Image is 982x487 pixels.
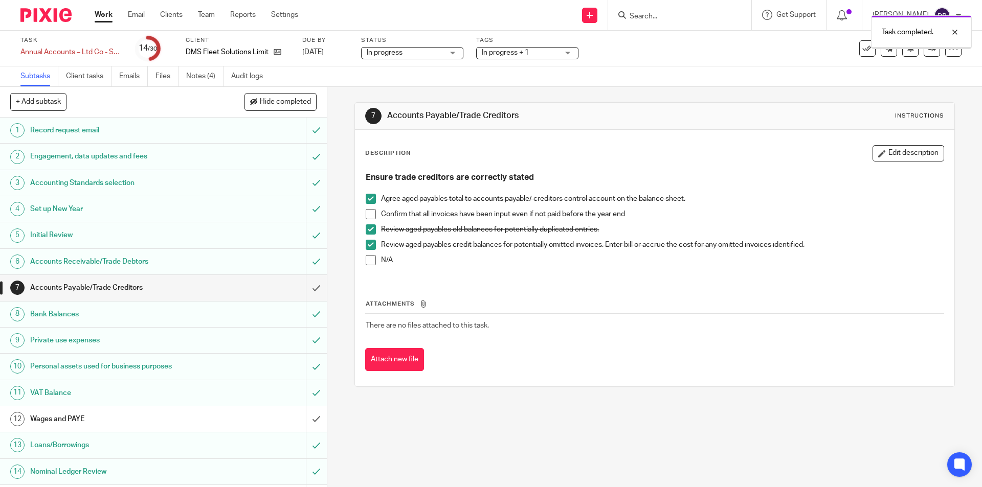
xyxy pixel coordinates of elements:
a: Files [155,66,178,86]
small: /30 [148,46,157,52]
h1: Record request email [30,123,207,138]
p: Review aged payables old balances for potentially duplicated entries. [381,224,943,235]
div: 12 [10,412,25,426]
span: In progress [367,49,403,56]
div: 1 [10,123,25,137]
p: Review aged payables credit balances for potentially omitted invoices. Enter bill or accrue the c... [381,240,943,250]
p: Agree aged payables total to accounts payable/ creditors control account on the balance sheet. [381,194,943,204]
h1: Nominal Ledger Review [30,464,207,479]
strong: Ensure trade creditors are correctly stated [366,173,534,181]
div: 4 [10,202,25,216]
div: 6 [10,254,25,269]
a: Email [128,10,145,20]
p: DMS Fleet Solutions Limited [186,47,269,57]
div: 7 [365,108,382,124]
label: Due by [302,36,348,44]
h1: Accounts Receivable/Trade Debtors [30,254,207,269]
h1: VAT Balance [30,385,207,401]
div: Instructions [895,112,944,120]
label: Client [186,36,289,44]
h1: Loans/Borrowings [30,437,207,453]
button: + Add subtask [10,93,66,110]
h1: Engagement, data updates and fees [30,149,207,164]
a: Subtasks [20,66,58,86]
div: 8 [10,307,25,321]
div: Annual Accounts – Ltd Co - Software [20,47,123,57]
img: Pixie [20,8,72,22]
a: Settings [271,10,298,20]
div: 14 [139,42,157,54]
h1: Initial Review [30,227,207,243]
div: 14 [10,465,25,479]
div: 13 [10,438,25,452]
img: svg%3E [934,7,950,24]
a: Work [95,10,113,20]
div: 9 [10,333,25,347]
h1: Private use expenses [30,333,207,348]
span: In progress + 1 [482,49,529,56]
label: Task [20,36,123,44]
div: 11 [10,386,25,400]
h1: Set up New Year [30,201,207,217]
h1: Bank Balances [30,307,207,322]
a: Client tasks [66,66,111,86]
h1: Wages and PAYE [30,411,207,427]
p: Description [365,149,411,157]
button: Edit description [873,145,944,161]
h1: Personal assets used for business purposes [30,359,207,374]
button: Hide completed [244,93,317,110]
span: Hide completed [260,98,311,106]
a: Notes (4) [186,66,224,86]
p: Task completed. [882,27,933,37]
a: Team [198,10,215,20]
h1: Accounts Payable/Trade Creditors [30,280,207,295]
h1: Accounting Standards selection [30,175,207,191]
a: Emails [119,66,148,86]
span: There are no files attached to this task. [366,322,489,329]
p: Confirm that all invoices have been input even if not paid before the year end [381,209,943,219]
div: 10 [10,359,25,374]
a: Reports [230,10,256,20]
label: Status [361,36,463,44]
span: Attachments [366,301,415,307]
div: 3 [10,176,25,190]
a: Audit logs [231,66,271,86]
a: Clients [160,10,183,20]
span: [DATE] [302,49,324,56]
h1: Accounts Payable/Trade Creditors [387,110,677,121]
div: 5 [10,228,25,243]
div: 2 [10,150,25,164]
label: Tags [476,36,578,44]
button: Attach new file [365,348,424,371]
div: 7 [10,281,25,295]
p: N/A [381,255,943,265]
